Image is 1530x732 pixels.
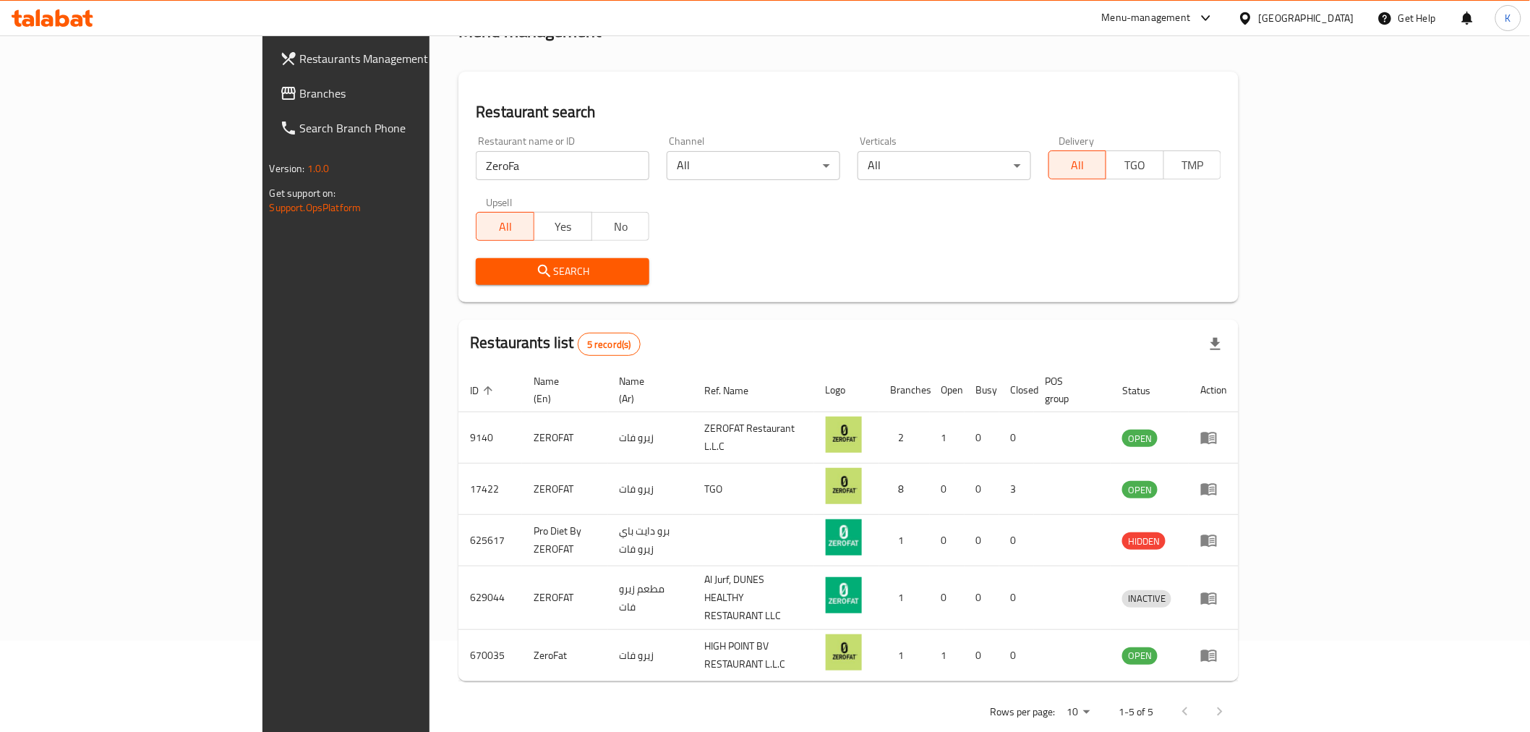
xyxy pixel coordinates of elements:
[999,566,1034,630] td: 0
[1200,647,1227,664] div: Menu
[999,630,1034,681] td: 0
[268,111,518,145] a: Search Branch Phone
[1163,150,1222,179] button: TMP
[704,382,767,399] span: Ref. Name
[1046,373,1094,407] span: POS group
[300,50,506,67] span: Restaurants Management
[965,368,999,412] th: Busy
[578,333,641,356] div: Total records count
[999,412,1034,464] td: 0
[300,119,506,137] span: Search Branch Phone
[1200,429,1227,446] div: Menu
[879,412,930,464] td: 2
[1122,482,1158,498] span: OPEN
[1061,702,1095,723] div: Rows per page:
[965,566,999,630] td: 0
[999,368,1034,412] th: Closed
[693,464,814,515] td: TGO
[990,703,1055,721] p: Rows per page:
[608,630,693,681] td: زيرو فات
[482,216,529,237] span: All
[458,368,1239,681] table: enhanced table
[999,464,1034,515] td: 3
[693,566,814,630] td: Al Jurf, DUNES HEALTHY RESTAURANT LLC
[1198,327,1233,362] div: Export file
[476,101,1221,123] h2: Restaurant search
[930,566,965,630] td: 0
[965,630,999,681] td: 0
[476,258,649,285] button: Search
[879,368,930,412] th: Branches
[965,515,999,566] td: 0
[1055,155,1101,176] span: All
[879,464,930,515] td: 8
[930,464,965,515] td: 0
[1112,155,1158,176] span: TGO
[270,184,336,203] span: Get support on:
[1059,136,1095,146] label: Delivery
[608,412,693,464] td: زيرو فات
[591,212,650,241] button: No
[1122,481,1158,498] div: OPEN
[476,151,649,180] input: Search for restaurant name or ID..
[540,216,586,237] span: Yes
[458,20,601,43] h2: Menu management
[965,464,999,515] td: 0
[522,566,607,630] td: ZEROFAT
[1259,10,1354,26] div: [GEOGRAPHIC_DATA]
[522,464,607,515] td: ZEROFAT
[486,197,513,208] label: Upsell
[879,515,930,566] td: 1
[470,382,497,399] span: ID
[826,634,862,671] img: ZeroFat
[1048,150,1107,179] button: All
[268,76,518,111] a: Branches
[930,412,965,464] td: 1
[476,212,534,241] button: All
[999,515,1034,566] td: 0
[578,338,640,352] span: 5 record(s)
[965,412,999,464] td: 0
[1106,150,1164,179] button: TGO
[1122,590,1171,607] span: INACTIVE
[470,332,640,356] h2: Restaurants list
[826,577,862,613] img: ZEROFAT
[858,151,1031,180] div: All
[534,373,590,407] span: Name (En)
[826,417,862,453] img: ZEROFAT
[1119,703,1153,721] p: 1-5 of 5
[608,566,693,630] td: مطعم زيرو فات
[1170,155,1216,176] span: TMP
[1122,647,1158,664] span: OPEN
[608,515,693,566] td: برو دايت باي زيرو فات
[930,630,965,681] td: 1
[879,630,930,681] td: 1
[930,368,965,412] th: Open
[487,263,638,281] span: Search
[930,515,965,566] td: 0
[534,212,592,241] button: Yes
[268,41,518,76] a: Restaurants Management
[693,630,814,681] td: HIGH POINT BV RESTAURANT L.L.C
[814,368,879,412] th: Logo
[879,566,930,630] td: 1
[667,151,840,180] div: All
[1505,10,1511,26] span: K
[608,464,693,515] td: زيرو فات
[270,198,362,217] a: Support.OpsPlatform
[1200,480,1227,498] div: Menu
[300,85,506,102] span: Branches
[522,630,607,681] td: ZeroFat
[270,159,305,178] span: Version:
[1122,532,1166,550] div: HIDDEN
[307,159,330,178] span: 1.0.0
[522,412,607,464] td: ZEROFAT
[522,515,607,566] td: Pro Diet By ZEROFAT
[1189,368,1239,412] th: Action
[693,412,814,464] td: ZEROFAT Restaurant L.L.C
[1102,9,1191,27] div: Menu-management
[826,519,862,556] img: Pro Diet By ZEROFAT
[598,216,644,237] span: No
